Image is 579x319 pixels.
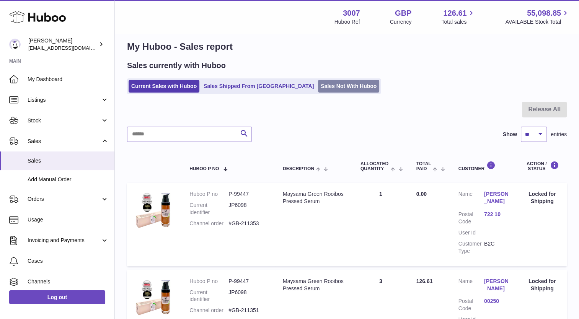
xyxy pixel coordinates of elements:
span: Add Manual Order [28,176,109,183]
span: Channels [28,278,109,285]
a: 126.61 Total sales [441,8,475,26]
dt: Current identifier [189,202,228,216]
div: Currency [390,18,412,26]
dt: Channel order [189,220,228,227]
a: 55,098.85 AVAILABLE Stock Total [505,8,570,26]
span: Orders [28,195,101,203]
td: 1 [353,183,409,266]
dd: JP6098 [228,202,267,216]
dt: Channel order [189,307,228,314]
a: 00250 [484,298,510,305]
div: Maysama Green Rooibos Pressed Serum [283,190,345,205]
span: 126.61 [443,8,466,18]
span: 0.00 [416,191,427,197]
span: Sales [28,138,101,145]
img: bevmay@maysama.com [9,39,21,50]
span: Sales [28,157,109,164]
dt: Postal Code [458,298,484,312]
div: Maysama Green Rooibos Pressed Serum [283,278,345,292]
span: Invoicing and Payments [28,237,101,244]
dt: Name [458,190,484,207]
span: 126.61 [416,278,433,284]
span: My Dashboard [28,76,109,83]
span: Stock [28,117,101,124]
a: Sales Not With Huboo [318,80,379,93]
span: Listings [28,96,101,104]
h1: My Huboo - Sales report [127,41,567,53]
span: entries [551,131,567,138]
span: Total sales [441,18,475,26]
a: Current Sales with Huboo [129,80,199,93]
dt: User Id [458,229,484,236]
div: Action / Status [525,161,559,171]
span: Description [283,166,314,171]
dt: Current identifier [189,289,228,303]
span: Total paid [416,161,431,171]
a: [PERSON_NAME] [484,278,510,292]
dt: Name [458,278,484,294]
span: 55,098.85 [527,8,561,18]
h2: Sales currently with Huboo [127,60,226,71]
dt: Customer Type [458,240,484,255]
img: 30071627552388.png [135,278,173,316]
span: [EMAIL_ADDRESS][DOMAIN_NAME] [28,45,113,51]
strong: 3007 [343,8,360,18]
dd: P-99447 [228,190,267,198]
div: [PERSON_NAME] [28,37,97,52]
span: Usage [28,216,109,223]
div: Locked for Shipping [525,190,559,205]
a: Sales Shipped From [GEOGRAPHIC_DATA] [201,80,316,93]
span: ALLOCATED Quantity [360,161,389,171]
dt: Huboo P no [189,190,228,198]
span: AVAILABLE Stock Total [505,18,570,26]
dt: Huboo P no [189,278,228,285]
dd: #GB-211353 [228,220,267,227]
dd: P-99447 [228,278,267,285]
dd: B2C [484,240,510,255]
dt: Postal Code [458,211,484,225]
a: [PERSON_NAME] [484,190,510,205]
div: Locked for Shipping [525,278,559,292]
span: Cases [28,257,109,265]
label: Show [503,131,517,138]
a: Log out [9,290,105,304]
div: Huboo Ref [334,18,360,26]
span: Huboo P no [189,166,219,171]
div: Customer [458,161,510,171]
a: 722 10 [484,211,510,218]
dd: #GB-211351 [228,307,267,314]
strong: GBP [395,8,411,18]
img: 30071627552388.png [135,190,173,229]
dd: JP6098 [228,289,267,303]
